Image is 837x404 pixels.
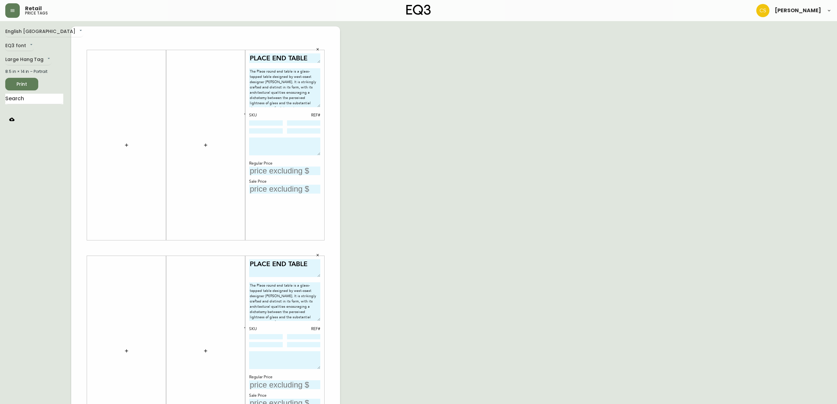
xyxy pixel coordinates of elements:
[11,80,33,88] span: Print
[5,94,63,104] input: Search
[249,53,320,63] textarea: PLACE END TABLE
[5,69,63,75] div: 8.5 in × 14 in – Portrait
[775,8,821,13] span: [PERSON_NAME]
[5,54,51,65] div: Large Hang Tag
[25,11,48,15] h5: price tags
[756,4,769,17] img: 996bfd46d64b78802a67b62ffe4c27a2
[249,185,320,194] input: price excluding $
[249,282,320,321] textarea: The Place round end table is a glass-topped table designed by west-coast designer [PERSON_NAME]. ...
[406,5,431,15] img: logo
[25,6,42,11] span: Retail
[249,380,320,389] input: price excluding $
[249,259,320,277] textarea: PLACE END TABLE
[5,41,34,51] div: EQ3 font
[249,326,283,332] div: SKU
[249,393,320,399] div: Sale Price
[249,112,283,118] div: SKU
[249,167,320,175] input: price excluding $
[5,26,83,37] div: English [GEOGRAPHIC_DATA]
[249,68,320,107] textarea: The Place round end table is a glass-topped table designed by west-coast designer [PERSON_NAME]. ...
[287,326,321,332] div: REF#
[287,112,321,118] div: REF#
[5,78,38,90] button: Print
[249,179,320,185] div: Sale Price
[249,374,320,380] div: Regular Price
[249,161,320,167] div: Regular Price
